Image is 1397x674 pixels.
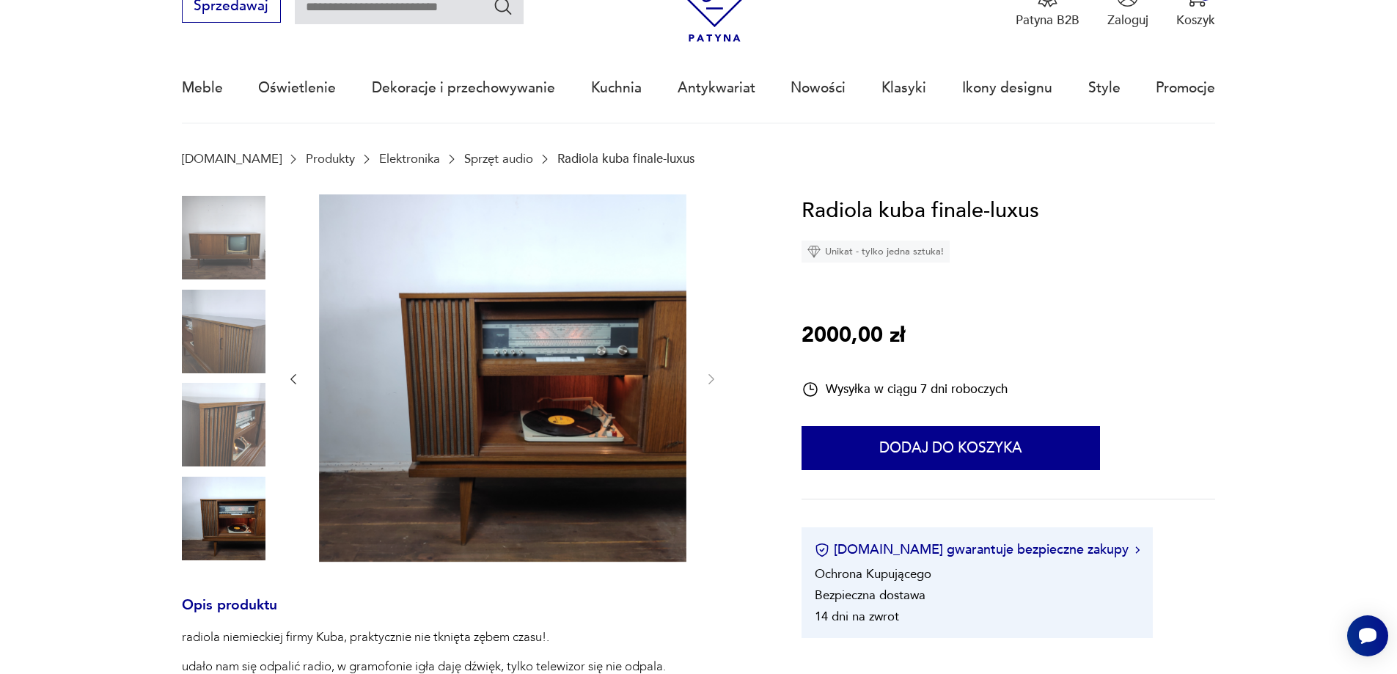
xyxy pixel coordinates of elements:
a: Klasyki [881,54,926,122]
p: Koszyk [1176,12,1215,29]
a: Nowości [791,54,846,122]
img: Zdjęcie produktu Radiola kuba finale-luxus [182,290,265,373]
p: Zaloguj [1107,12,1148,29]
img: Ikona diamentu [807,245,821,258]
li: 14 dni na zwrot [815,608,899,625]
p: Patyna B2B [1016,12,1079,29]
h1: Radiola kuba finale-luxus [802,194,1039,228]
a: Sprzedawaj [182,1,281,13]
iframe: Smartsupp widget button [1347,615,1388,656]
img: Zdjęcie produktu Radiola kuba finale-luxus [182,383,265,466]
a: Style [1088,54,1121,122]
p: radiola niemieckiej firmy Kuba, praktycznie nie tknięta zębem czasu!. [182,629,760,646]
img: Zdjęcie produktu Radiola kuba finale-luxus [319,194,686,562]
h3: Opis produktu [182,600,760,629]
li: Bezpieczna dostawa [815,587,925,604]
a: Antykwariat [678,54,755,122]
p: 2000,00 zł [802,319,905,353]
a: [DOMAIN_NAME] [182,152,282,166]
div: Wysyłka w ciągu 7 dni roboczych [802,381,1008,398]
img: Zdjęcie produktu Radiola kuba finale-luxus [182,196,265,279]
a: Ikony designu [962,54,1052,122]
a: Produkty [306,152,355,166]
a: Sprzęt audio [464,152,533,166]
img: Ikona certyfikatu [815,543,829,557]
li: Ochrona Kupującego [815,565,931,582]
button: Dodaj do koszyka [802,426,1100,470]
a: Promocje [1156,54,1215,122]
img: Ikona strzałki w prawo [1135,546,1140,554]
button: [DOMAIN_NAME] gwarantuje bezpieczne zakupy [815,541,1140,559]
p: Radiola kuba finale-luxus [557,152,694,166]
a: Dekoracje i przechowywanie [372,54,555,122]
img: Zdjęcie produktu Radiola kuba finale-luxus [182,477,265,560]
a: Elektronika [379,152,440,166]
a: Oświetlenie [258,54,336,122]
div: Unikat - tylko jedna sztuka! [802,241,950,263]
a: Meble [182,54,223,122]
a: Kuchnia [591,54,642,122]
